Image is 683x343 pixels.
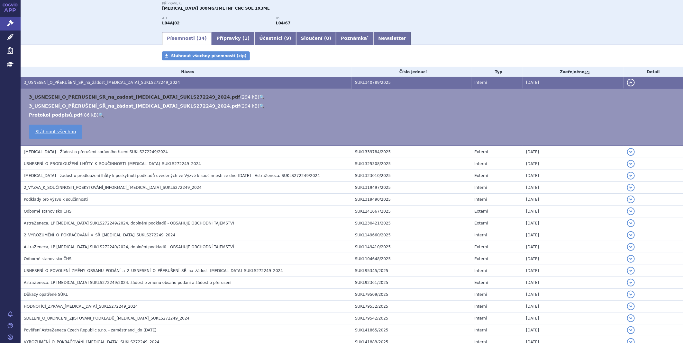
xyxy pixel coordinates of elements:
[242,94,258,100] span: 294 kB
[627,303,635,310] button: detail
[627,291,635,298] button: detail
[24,233,175,237] span: 2_VYROZUMĚNÍ_O_POKRAČOVÁNÍ_V_SŘ_ULTOMIRIS_SUKLS272249_2024
[29,125,82,139] a: Stáhnout všechno
[627,184,635,191] button: detail
[29,112,82,118] a: Protokol podpisů.pdf
[352,229,471,241] td: SUKL149660/2025
[523,170,624,182] td: [DATE]
[336,32,373,45] a: Poznámka*
[627,219,635,227] button: detail
[475,233,487,237] span: Interní
[523,289,624,301] td: [DATE]
[523,324,624,336] td: [DATE]
[523,301,624,312] td: [DATE]
[352,158,471,170] td: SUKL325308/2025
[585,70,590,75] abbr: (?)
[171,54,247,58] span: Stáhnout všechny písemnosti (zip)
[326,36,329,41] span: 0
[276,21,290,25] strong: ravulizumab
[475,150,488,154] span: Externí
[523,217,624,229] td: [DATE]
[475,304,487,309] span: Interní
[627,79,635,86] button: detail
[475,197,487,202] span: Interní
[352,194,471,206] td: SUKL319490/2025
[162,2,390,5] p: Přípravek:
[475,257,488,261] span: Externí
[24,280,232,285] span: AstraZeneca, LP Ultomiris SUKLS272249/2024, žádost o změnu obsahu podání a žádost o přerušení
[244,36,248,41] span: 1
[162,51,250,60] a: Stáhnout všechny písemnosti (zip)
[471,67,523,77] th: Typ
[352,301,471,312] td: SUKL79532/2025
[523,277,624,289] td: [DATE]
[523,67,624,77] th: Zveřejněno
[24,185,202,190] span: 2_VÝZVA_K_SOUČINNOSTI_POSKYTOVÁNÍ_INFORMACÍ_ULTOMIRIS_SUKLS272249_2024
[523,265,624,277] td: [DATE]
[352,206,471,217] td: SUKL241667/2025
[352,241,471,253] td: SUKL149410/2025
[296,32,336,45] a: Sloučení (0)
[523,312,624,324] td: [DATE]
[475,316,487,321] span: Interní
[523,146,624,158] td: [DATE]
[352,182,471,194] td: SUKL319497/2025
[352,217,471,229] td: SUKL230421/2025
[352,265,471,277] td: SUKL95345/2025
[475,185,487,190] span: Interní
[254,32,296,45] a: Účastníci (9)
[523,158,624,170] td: [DATE]
[627,243,635,251] button: detail
[198,36,205,41] span: 34
[624,67,683,77] th: Detail
[475,245,488,249] span: Externí
[523,77,624,89] td: [DATE]
[352,146,471,158] td: SUKL339784/2025
[260,103,265,109] a: 🔍
[212,32,254,45] a: Přípravky (1)
[162,32,212,45] a: Písemnosti (34)
[162,21,180,25] strong: RAVULIZUMAB
[352,312,471,324] td: SUKL79542/2025
[29,103,677,109] li: ( )
[98,112,104,118] a: 🔍
[242,103,258,109] span: 294 kB
[286,36,289,41] span: 9
[24,245,234,249] span: AstraZeneca, LP Ultomiris SUKLS272249/2024, doplnění podkladů - OBSAHUJE OBCHODNÍ TAJEMSTVÍ
[84,112,97,118] span: 86 kB
[627,231,635,239] button: detail
[29,112,677,118] li: ( )
[523,182,624,194] td: [DATE]
[352,277,471,289] td: SUKL92361/2025
[24,197,88,202] span: Podklady pro výzvu k součinnosti
[475,292,487,297] span: Interní
[162,16,269,20] p: ATC:
[162,6,270,11] span: [MEDICAL_DATA] 300MG/3ML INF CNC SOL 1X3ML
[627,314,635,322] button: detail
[627,207,635,215] button: detail
[627,196,635,203] button: detail
[24,80,180,85] span: 3_USNESENÍ_O_PŘERUŠENÍ_SŘ_na_žádost_ULTOMIRIS_SUKLS272249_2024
[29,103,240,109] a: 3_USNESENÍ_O_PŘERUŠENÍ_SŘ_na_žádost_[MEDICAL_DATA]_SUKLS272249_2024.pdf
[352,67,471,77] th: Číslo jednací
[24,316,189,321] span: SDĚLENÍ_O_UKONČENÍ_ZJIŠŤOVÁNÍ_PODKLADŮ_ULTOMIRIS_SUKLS272249_2024
[21,67,352,77] th: Název
[475,173,488,178] span: Externí
[352,170,471,182] td: SUKL323010/2025
[24,292,68,297] span: Důkazy opatřené SÚKL
[352,289,471,301] td: SUKL79509/2025
[523,241,624,253] td: [DATE]
[475,280,488,285] span: Externí
[374,32,411,45] a: Newsletter
[475,209,488,214] span: Externí
[24,162,201,166] span: USNESENÍ_O_PRODLOUŽENÍ_LHŮTY_K_SOUČINNOSTI_ULTOMIRIS_SUKLS272249_2024
[29,94,240,100] a: 3_USNESENI_O_PRERUSENI_SR_na_zadost_[MEDICAL_DATA]_SUKLS272249_2024.pdf
[352,253,471,265] td: SUKL104648/2025
[24,304,138,309] span: HODNOTÍCÍ_ZPRÁVA_ULTOMIRIS_SUKLS272249_2024
[475,162,487,166] span: Interní
[24,257,71,261] span: Odborné stanovisko ČHS
[24,268,283,273] span: USNESENÍ_O_POVOLENÍ_ZMĚNY_OBSAHU_PODÁNÍ_a_2_USNESENÍ_O_PŘERUŠENÍ_SŘ_na_žádost_ULTOMIRIS_SUKLS2722...
[523,206,624,217] td: [DATE]
[24,221,234,225] span: AstraZeneca, LP Ultomiris SUKLS272249/2024, doplnění podkladů - OBSAHUJE OBCHODNÍ TAJEMSTVÍ
[627,279,635,286] button: detail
